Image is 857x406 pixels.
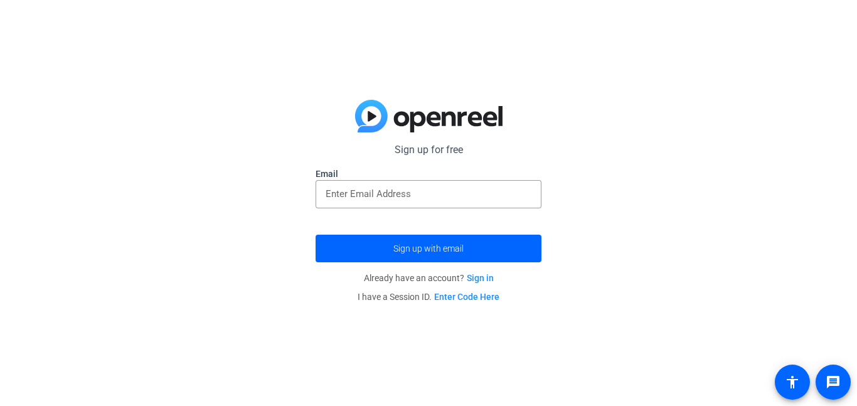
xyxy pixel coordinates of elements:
span: I have a Session ID. [358,292,499,302]
a: Sign in [467,273,494,283]
img: blue-gradient.svg [355,100,503,132]
p: Sign up for free [316,142,541,158]
label: Email [316,168,541,180]
input: Enter Email Address [326,186,531,201]
button: Sign up with email [316,235,541,262]
a: Enter Code Here [434,292,499,302]
mat-icon: message [826,375,841,390]
span: Already have an account? [364,273,494,283]
mat-icon: accessibility [785,375,800,390]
